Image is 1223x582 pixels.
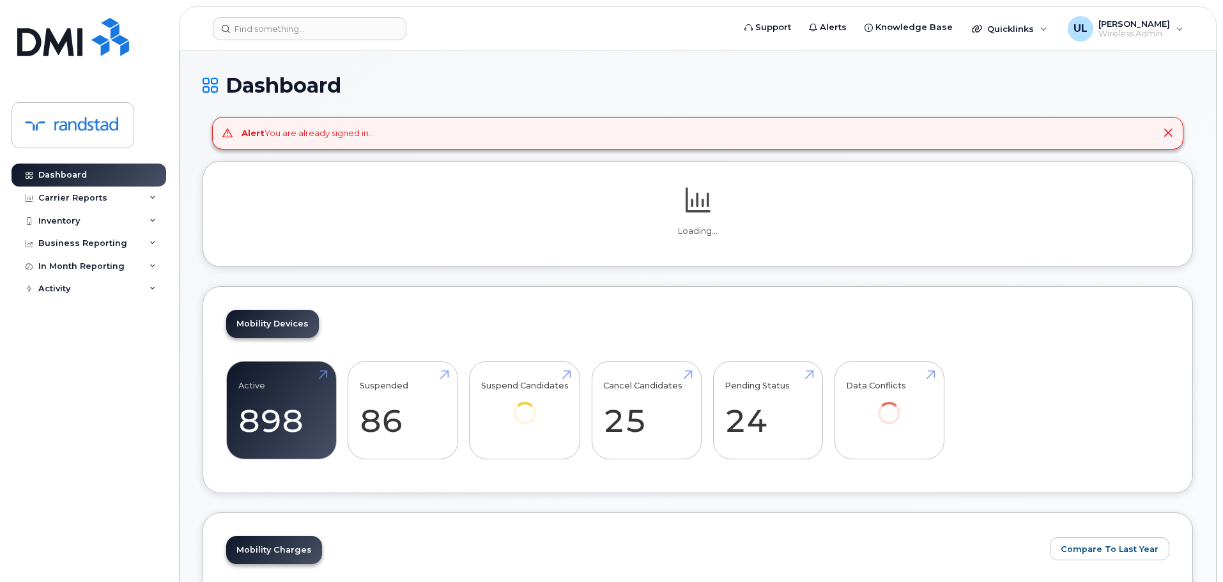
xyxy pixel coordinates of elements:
a: Data Conflicts [846,368,932,441]
h1: Dashboard [203,74,1193,96]
button: Compare To Last Year [1050,537,1169,560]
a: Cancel Candidates 25 [603,368,689,452]
a: Mobility Charges [226,536,322,564]
strong: Alert [242,128,265,138]
a: Mobility Devices [226,310,319,338]
a: Suspended 86 [360,368,446,452]
a: Pending Status 24 [725,368,811,452]
p: Loading... [226,226,1169,237]
a: Active 898 [238,368,325,452]
div: You are already signed in. [242,127,371,139]
span: Compare To Last Year [1061,543,1158,555]
a: Suspend Candidates [481,368,569,441]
